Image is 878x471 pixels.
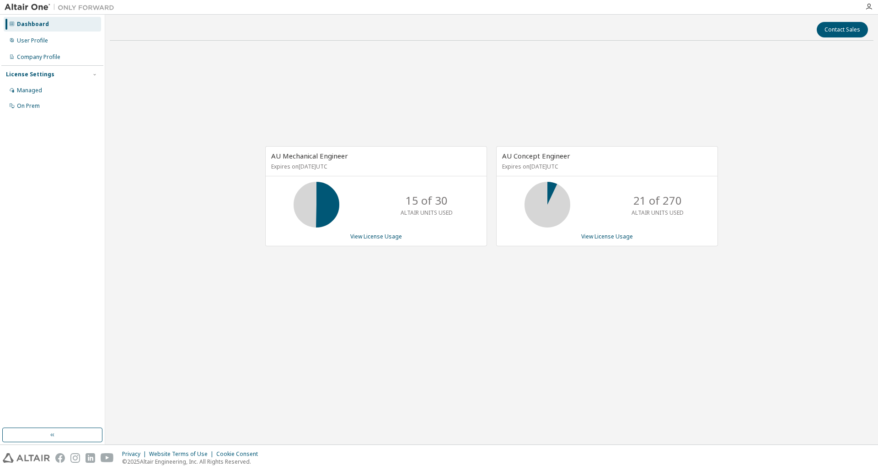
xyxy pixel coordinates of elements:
a: View License Usage [581,233,633,240]
p: 21 of 270 [633,193,682,208]
img: facebook.svg [55,453,65,463]
div: Website Terms of Use [149,450,216,458]
img: instagram.svg [70,453,80,463]
button: Contact Sales [817,22,868,37]
span: AU Concept Engineer [502,151,570,160]
span: AU Mechanical Engineer [271,151,348,160]
div: On Prem [17,102,40,110]
img: Altair One [5,3,119,12]
div: License Settings [6,71,54,78]
div: User Profile [17,37,48,44]
div: Cookie Consent [216,450,263,458]
a: View License Usage [350,233,402,240]
img: linkedin.svg [86,453,95,463]
div: Privacy [122,450,149,458]
p: ALTAIR UNITS USED [632,209,684,217]
p: 15 of 30 [406,193,448,208]
p: Expires on [DATE] UTC [271,163,479,170]
p: © 2025 Altair Engineering, Inc. All Rights Reserved. [122,458,263,466]
p: Expires on [DATE] UTC [502,163,710,170]
div: Dashboard [17,21,49,28]
img: youtube.svg [101,453,114,463]
div: Company Profile [17,53,60,61]
div: Managed [17,87,42,94]
p: ALTAIR UNITS USED [401,209,453,217]
img: altair_logo.svg [3,453,50,463]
